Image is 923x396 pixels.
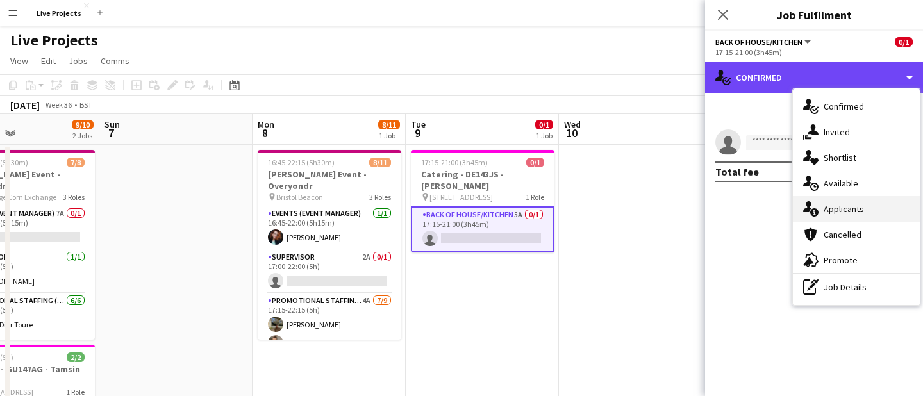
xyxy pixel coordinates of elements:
span: Bristol Beacon [276,192,323,202]
span: 16:45-22:15 (5h30m) [268,158,335,167]
button: Live Projects [26,1,92,26]
a: Comms [96,53,135,69]
app-card-role: Back of House/Kitchen5A0/117:15-21:00 (3h45m) [411,206,554,252]
app-card-role: Supervisor2A0/117:00-22:00 (5h) [258,250,401,293]
div: Confirmed [705,62,923,93]
span: Sun [104,119,120,130]
span: [STREET_ADDRESS] [429,192,493,202]
h3: Job Fulfilment [705,6,923,23]
span: 8 [256,126,274,140]
span: 3 Roles [63,192,85,202]
div: Total fee [715,165,759,178]
span: Tue [411,119,426,130]
span: 1 Role [526,192,544,202]
div: 2 Jobs [72,131,93,140]
div: 1 Job [379,131,399,140]
a: View [5,53,33,69]
app-card-role: Events (Event Manager)1/116:45-22:00 (5h15m)[PERSON_NAME] [258,206,401,250]
div: Cancelled [793,222,920,247]
app-job-card: 16:45-22:15 (5h30m)8/11[PERSON_NAME] Event - Overyondr Bristol Beacon3 RolesEvents (Event Manager... [258,150,401,340]
h1: Live Projects [10,31,98,50]
span: 8/11 [378,120,400,129]
div: Invited [793,119,920,145]
div: 17:15-21:00 (3h45m) [715,47,913,57]
div: 1 Job [536,131,553,140]
span: Jobs [69,55,88,67]
h3: [PERSON_NAME] Event - Overyondr [258,169,401,192]
span: Edit [41,55,56,67]
div: BST [79,100,92,110]
span: 8/11 [369,158,391,167]
span: 10 [562,126,581,140]
div: Shortlist [793,145,920,170]
span: 2/2 [67,352,85,362]
a: Jobs [63,53,93,69]
span: View [10,55,28,67]
span: Comms [101,55,129,67]
span: 17:15-21:00 (3h45m) [421,158,488,167]
div: Confirmed [793,94,920,119]
span: 0/1 [526,158,544,167]
div: Job Details [793,274,920,300]
app-job-card: 17:15-21:00 (3h45m)0/1Catering - DE143JS - [PERSON_NAME] [STREET_ADDRESS]1 RoleBack of House/Kitc... [411,150,554,252]
h3: Catering - DE143JS - [PERSON_NAME] [411,169,554,192]
span: 7/8 [67,158,85,167]
span: 3 Roles [369,192,391,202]
a: Edit [36,53,61,69]
span: 0/1 [895,37,913,47]
button: Back of House/Kitchen [715,37,813,47]
div: Applicants [793,196,920,222]
div: [DATE] [10,99,40,111]
span: Wed [564,119,581,130]
div: Promote [793,247,920,273]
span: 7 [103,126,120,140]
span: Back of House/Kitchen [715,37,802,47]
span: Mon [258,119,274,130]
span: 9/10 [72,120,94,129]
div: Available [793,170,920,196]
span: 9 [409,126,426,140]
span: Week 36 [42,100,74,110]
span: 0/1 [535,120,553,129]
